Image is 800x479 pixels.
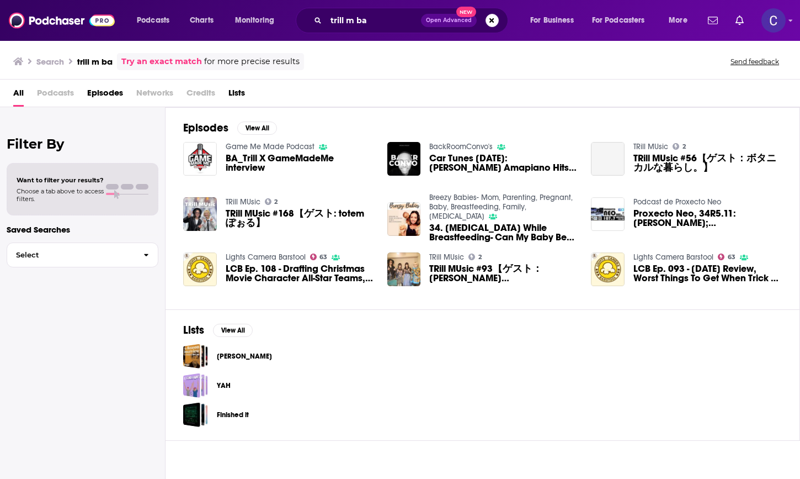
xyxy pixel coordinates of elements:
[13,84,24,107] a: All
[31,18,54,27] div: v 4.0.25
[591,197,625,231] img: Proxecto Neo, 34R5.11: Carla Trillo; María Barcala; Rubén Figueroa
[633,142,668,151] a: TRill MUsic
[136,84,173,107] span: Networks
[703,11,722,30] a: Show notifications dropdown
[7,251,135,259] span: Select
[228,84,245,107] a: Lists
[429,252,464,262] a: TRill MUsic
[213,324,253,337] button: View All
[522,12,588,29] button: open menu
[217,380,231,392] a: YAH
[633,264,782,283] span: LCB Ep. 093 - [DATE] Review, Worst Things To Get When Trick Or Treating, LeBron Making Horror Mov...
[429,154,578,172] span: Car Tunes [DATE]: [PERSON_NAME] Amapiano Hits – "Banyana," "[PERSON_NAME]," and "Emlanjeni" – Ep....
[42,65,99,72] div: Domain Overview
[77,56,113,67] h3: trill m ba
[18,29,26,38] img: website_grey.svg
[9,10,115,31] img: Podchaser - Follow, Share and Rate Podcasts
[728,255,735,260] span: 63
[183,252,217,286] img: LCB Ep. 108 - Drafting Christmas Movie Character All-Star Teams, Reviewing One of 2018's Worst Mo...
[217,350,272,362] a: [PERSON_NAME]
[530,13,574,28] span: For Business
[129,12,184,29] button: open menu
[183,197,217,231] img: TRill MUsic #168【ゲスト: totemぽぉる】
[186,84,215,107] span: Credits
[121,55,202,68] a: Try an exact match
[761,8,786,33] img: User Profile
[183,344,208,369] a: Hamilton
[204,55,300,68] span: for more precise results
[585,12,661,29] button: open menu
[591,252,625,286] img: LCB Ep. 093 - Halloween Review, Worst Things To Get When Trick Or Treating, LeBron Making Horror ...
[429,223,578,242] span: 34. [MEDICAL_DATA] While Breastfeeding- Can My Baby Be Allergic To My Breastmilk? With Guest [PER...
[426,18,472,23] span: Open Advanced
[633,197,721,207] a: Podcast de Proxecto Neo
[633,252,713,262] a: Lights Camera Barstool
[429,193,573,221] a: Breezy Babies- Mom, Parenting, Pregnant, Baby, Breastfeeding, Family, Postpartum
[110,64,119,73] img: tab_keywords_by_traffic_grey.svg
[591,142,625,176] a: TRill MUsic #56【ゲスト：ボタニカルな暮らし。】
[387,252,421,286] img: TRill MUsic #93【ゲスト：トゲナシトゲアリ(理名さん&朱李さん)】
[183,142,217,176] img: BA_Trill X GameMadeMe interview
[17,187,104,203] span: Choose a tab above to access filters.
[326,12,421,29] input: Search podcasts, credits, & more...
[387,142,421,176] img: Car Tunes Tuesday: Sir Trill's Amapiano Hits – "Banyana," "John Wick," and "Emlanjeni" – Ep. 154
[226,154,374,172] a: BA_Trill X GameMadeMe interview
[183,121,228,135] h2: Episodes
[429,264,578,283] a: TRill MUsic #93【ゲスト：トゲナシトゲアリ(理名さん&朱李さん)】
[727,57,782,66] button: Send feedback
[319,255,327,260] span: 63
[429,154,578,172] a: Car Tunes Tuesday: Sir Trill's Amapiano Hits – "Banyana," "John Wick," and "Emlanjeni" – Ep. 154
[122,65,186,72] div: Keywords by Traffic
[7,243,158,267] button: Select
[226,209,374,228] a: TRill MUsic #168【ゲスト: totemぽぉる】
[190,13,214,28] span: Charts
[183,402,208,427] a: Finished it
[183,373,208,398] a: YAH
[718,254,735,260] a: 63
[17,176,104,184] span: Want to filter your results?
[669,13,687,28] span: More
[633,154,782,172] a: TRill MUsic #56【ゲスト：ボタニカルな暮らし。】
[183,323,253,337] a: ListsView All
[226,142,314,151] a: Game Me Made Podcast
[183,323,204,337] h2: Lists
[731,11,748,30] a: Show notifications dropdown
[421,14,477,27] button: Open AdvancedNew
[306,8,519,33] div: Search podcasts, credits, & more...
[87,84,123,107] a: Episodes
[183,12,220,29] a: Charts
[36,56,64,67] h3: Search
[429,264,578,283] span: TRill MUsic #93【ゲスト：[PERSON_NAME]([PERSON_NAME]&[PERSON_NAME])】
[761,8,786,33] button: Show profile menu
[387,202,421,236] a: 34. Food Allergies While Breastfeeding- Can My Baby Be Allergic To My Breastmilk? With Guest Tril...
[310,254,328,260] a: 63
[235,13,274,28] span: Monitoring
[761,8,786,33] span: Logged in as publicityxxtina
[592,13,645,28] span: For Podcasters
[633,209,782,228] a: Proxecto Neo, 34R5.11: Carla Trillo; María Barcala; Rubén Figueroa
[18,18,26,27] img: logo_orange.svg
[429,142,493,151] a: BackRoomConvo's
[274,199,278,204] span: 2
[226,264,374,283] a: LCB Ep. 108 - Drafting Christmas Movie Character All-Star Teams, Reviewing One of 2018's Worst Mo...
[7,136,158,152] h2: Filter By
[29,29,121,38] div: Domain: [DOMAIN_NAME]
[456,7,476,17] span: New
[633,209,782,228] span: Proxecto Neo, 34R5.11: [PERSON_NAME]; [PERSON_NAME]; [PERSON_NAME]
[633,264,782,283] a: LCB Ep. 093 - Halloween Review, Worst Things To Get When Trick Or Treating, LeBron Making Horror ...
